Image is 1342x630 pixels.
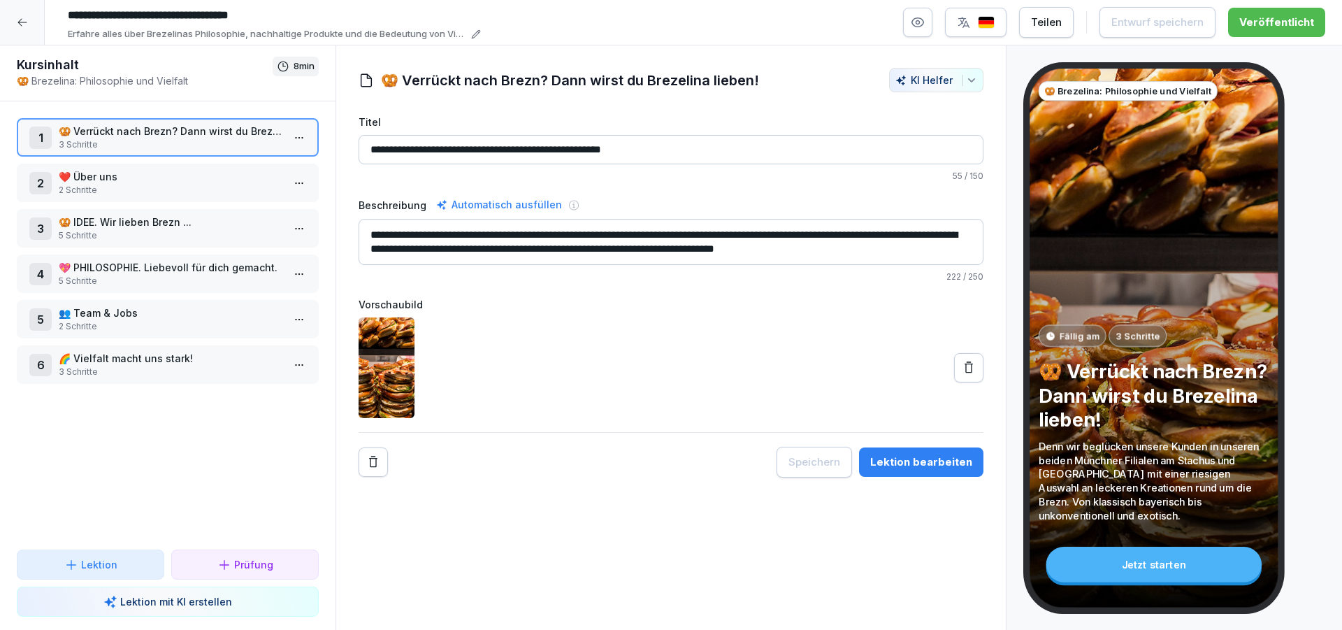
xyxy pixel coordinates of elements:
[29,127,52,149] div: 1
[359,271,983,283] p: / 250
[1239,15,1314,30] div: Veröffentlicht
[859,448,983,477] button: Lektion bearbeiten
[1228,8,1325,37] button: Veröffentlicht
[234,557,273,572] p: Prüfung
[1060,329,1099,343] p: Fällig am
[17,255,319,293] div: 4💖 PHILOSOPHIE. Liebevoll für dich gemacht.5 Schritte
[433,196,565,213] div: Automatisch ausfüllen
[59,306,282,320] p: 👥 Team & Jobs
[17,118,319,157] div: 1🥨 Verrückt nach Brezn? Dann wirst du Brezelina lieben!3 Schritte
[953,171,962,181] span: 55
[120,594,232,609] p: Lektion mit KI erstellen
[59,320,282,333] p: 2 Schritte
[59,351,282,366] p: 🌈 Vielfalt macht uns stark!
[59,124,282,138] p: 🥨 Verrückt nach Brezn? Dann wirst du Brezelina lieben!
[68,27,467,41] p: Erfahre alles über Brezelinas Philosophie, nachhaltige Produkte und die Bedeutung von Vielfalt im...
[895,74,977,86] div: KI Helfer
[17,587,319,617] button: Lektion mit KI erstellen
[788,454,840,470] div: Speichern
[1111,15,1204,30] div: Entwurf speichern
[889,68,983,92] button: KI Helfer
[1044,85,1212,98] p: 🥨 Brezelina: Philosophie und Vielfalt
[946,271,961,282] span: 222
[59,275,282,287] p: 5 Schritte
[29,308,52,331] div: 5
[359,448,388,477] button: Remove
[1039,439,1269,522] p: Denn wir beglücken unsere Kunden in unseren beiden Münchner Filialen am Stachus und [GEOGRAPHIC_D...
[294,59,315,73] p: 8 min
[29,172,52,194] div: 2
[59,138,282,151] p: 3 Schritte
[359,297,983,312] label: Vorschaubild
[29,354,52,376] div: 6
[81,557,117,572] p: Lektion
[1039,359,1269,431] p: 🥨 Verrückt nach Brezn? Dann wirst du Brezelina lieben!
[777,447,852,478] button: Speichern
[359,115,983,129] label: Titel
[17,164,319,202] div: 2❤️ Über uns2 Schritte
[59,366,282,378] p: 3 Schritte
[1099,7,1215,38] button: Entwurf speichern
[17,300,319,338] div: 5👥 Team & Jobs2 Schritte
[59,260,282,275] p: 💖 PHILOSOPHIE. Liebevoll für dich gemacht.
[381,70,759,91] h1: 🥨 Verrückt nach Brezn? Dann wirst du Brezelina lieben!
[59,184,282,196] p: 2 Schritte
[59,215,282,229] p: 🥨 IDEE. Wir lieben Brezn ...
[17,209,319,248] div: 3🥨 IDEE. Wir lieben Brezn ...5 Schritte
[870,454,972,470] div: Lektion bearbeiten
[1046,547,1262,582] div: Jetzt starten
[359,198,426,213] label: Beschreibung
[978,16,995,29] img: de.svg
[29,263,52,285] div: 4
[1116,329,1160,343] p: 3 Schritte
[17,345,319,384] div: 6🌈 Vielfalt macht uns stark!3 Schritte
[359,170,983,182] p: / 150
[17,57,273,73] h1: Kursinhalt
[1019,7,1074,38] button: Teilen
[17,73,273,88] p: 🥨 Brezelina: Philosophie und Vielfalt
[59,169,282,184] p: ❤️ Über uns
[1031,15,1062,30] div: Teilen
[17,550,164,580] button: Lektion
[29,217,52,240] div: 3
[171,550,319,580] button: Prüfung
[59,229,282,242] p: 5 Schritte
